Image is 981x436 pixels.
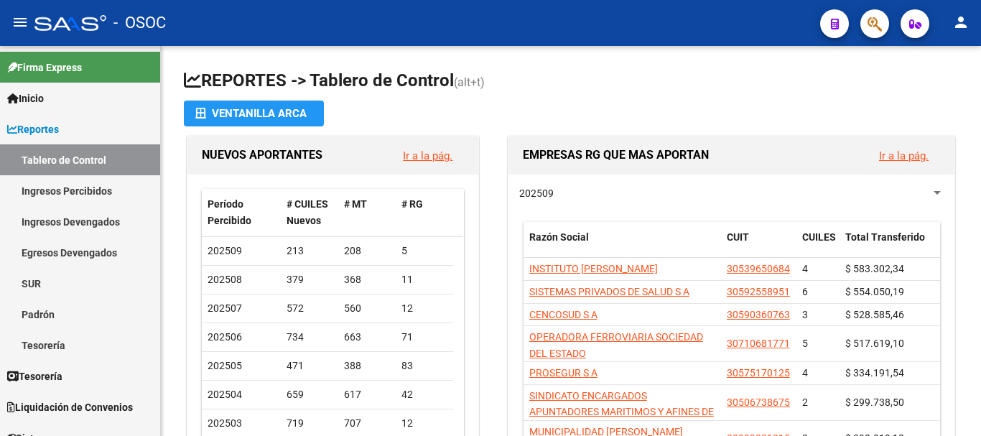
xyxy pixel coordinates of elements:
[7,399,133,415] span: Liquidación de Convenios
[727,396,790,408] span: 30506738675
[802,338,808,349] span: 5
[401,243,447,259] div: 5
[344,358,390,374] div: 388
[401,415,447,432] div: 12
[287,329,333,345] div: 734
[7,91,44,106] span: Inicio
[208,417,242,429] span: 202503
[287,272,333,288] div: 379
[401,198,423,210] span: # RG
[727,231,749,243] span: CUIT
[529,309,598,320] span: CENCOSUD S A
[113,7,166,39] span: - OSOC
[845,367,904,379] span: $ 334.191,54
[879,149,929,162] a: Ir a la pág.
[195,101,312,126] div: Ventanilla ARCA
[802,367,808,379] span: 4
[287,386,333,403] div: 659
[208,360,242,371] span: 202505
[868,142,940,169] button: Ir a la pág.
[802,286,808,297] span: 6
[344,300,390,317] div: 560
[401,358,447,374] div: 83
[529,231,589,243] span: Razón Social
[344,272,390,288] div: 368
[401,386,447,403] div: 42
[208,245,242,256] span: 202509
[401,300,447,317] div: 12
[519,187,554,199] span: 202509
[845,338,904,349] span: $ 517.619,10
[338,189,396,236] datatable-header-cell: # MT
[7,60,82,75] span: Firma Express
[208,198,251,226] span: Período Percibido
[524,222,721,269] datatable-header-cell: Razón Social
[344,386,390,403] div: 617
[845,231,925,243] span: Total Transferido
[11,14,29,31] mat-icon: menu
[845,309,904,320] span: $ 528.585,46
[529,390,714,435] span: SINDICATO ENCARGADOS APUNTADORES MARITIMOS Y AFINES DE LA [GEOGRAPHIC_DATA]
[727,286,790,297] span: 30592558951
[287,300,333,317] div: 572
[202,189,281,236] datatable-header-cell: Período Percibido
[396,189,453,236] datatable-header-cell: # RG
[523,148,709,162] span: EMPRESAS RG QUE MAS APORTAN
[208,331,242,343] span: 202506
[281,189,338,236] datatable-header-cell: # CUILES Nuevos
[208,274,242,285] span: 202508
[840,222,940,269] datatable-header-cell: Total Transferido
[344,243,390,259] div: 208
[727,367,790,379] span: 30575170125
[529,367,598,379] span: PROSEGUR S A
[727,338,790,349] span: 30710681771
[184,101,324,126] button: Ventanilla ARCA
[401,272,447,288] div: 11
[344,198,367,210] span: # MT
[796,222,840,269] datatable-header-cell: CUILES
[208,302,242,314] span: 202507
[391,142,464,169] button: Ir a la pág.
[932,387,967,422] iframe: Intercom live chat
[208,389,242,400] span: 202504
[403,149,452,162] a: Ir a la pág.
[344,415,390,432] div: 707
[845,286,904,297] span: $ 554.050,19
[287,415,333,432] div: 719
[7,368,62,384] span: Tesorería
[845,263,904,274] span: $ 583.302,34
[529,331,703,359] span: OPERADORA FERROVIARIA SOCIEDAD DEL ESTADO
[454,75,485,89] span: (alt+t)
[802,263,808,274] span: 4
[802,396,808,408] span: 2
[529,263,658,274] span: INSTITUTO [PERSON_NAME]
[287,198,328,226] span: # CUILES Nuevos
[727,309,790,320] span: 30590360763
[401,329,447,345] div: 71
[845,396,904,408] span: $ 299.738,50
[202,148,322,162] span: NUEVOS APORTANTES
[184,69,958,94] h1: REPORTES -> Tablero de Control
[802,231,836,243] span: CUILES
[529,286,689,297] span: SISTEMAS PRIVADOS DE SALUD S A
[952,14,970,31] mat-icon: person
[287,243,333,259] div: 213
[344,329,390,345] div: 663
[7,121,59,137] span: Reportes
[721,222,796,269] datatable-header-cell: CUIT
[727,263,790,274] span: 30539650684
[287,358,333,374] div: 471
[802,309,808,320] span: 3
